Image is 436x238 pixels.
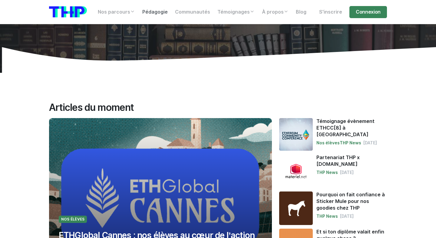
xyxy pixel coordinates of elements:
span: THP News [316,169,338,175]
span: [DATE] [363,140,377,146]
span: [DATE] [340,169,354,175]
img: Pourquoi on fait confiance à Sticker Mule pour nos goodies chez THP [279,191,313,225]
a: S'inscrire [315,6,346,18]
h2: Articles du moment [49,102,387,113]
img: logo [49,6,87,18]
span: THP News [340,140,361,146]
span: THP News [316,213,338,219]
a: À propos [258,6,292,18]
span: Nos élèves [316,140,340,146]
a: Nos parcours [94,6,139,18]
a: Blog [292,6,310,18]
a: Partenariat THP x [DOMAIN_NAME] [316,154,387,168]
span: [DATE] [340,213,354,219]
a: Témoignage évènement ETHCC[8] à [GEOGRAPHIC_DATA] [316,118,387,138]
img: Témoignage évènement ETHCC[8] à Cannes [279,118,313,151]
span: Nos élèves [59,216,87,223]
img: Partenariat THP x Materiel.net [279,154,313,188]
a: Connexion [349,6,387,18]
a: Communautés [171,6,214,18]
a: Témoignages [214,6,258,18]
a: Pédagogie [139,6,171,18]
a: Pourquoi on fait confiance à Sticker Mule pour nos goodies chez THP [316,191,387,211]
